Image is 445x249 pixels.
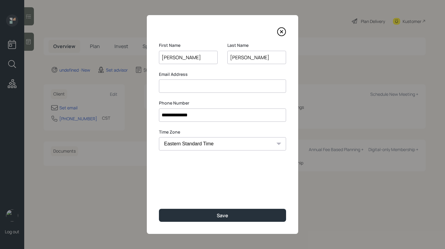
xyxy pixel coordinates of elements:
button: Save [159,209,286,222]
label: Time Zone [159,129,286,135]
label: Email Address [159,71,286,77]
label: Phone Number [159,100,286,106]
div: Save [217,212,228,219]
label: First Name [159,42,218,48]
label: Last Name [227,42,286,48]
